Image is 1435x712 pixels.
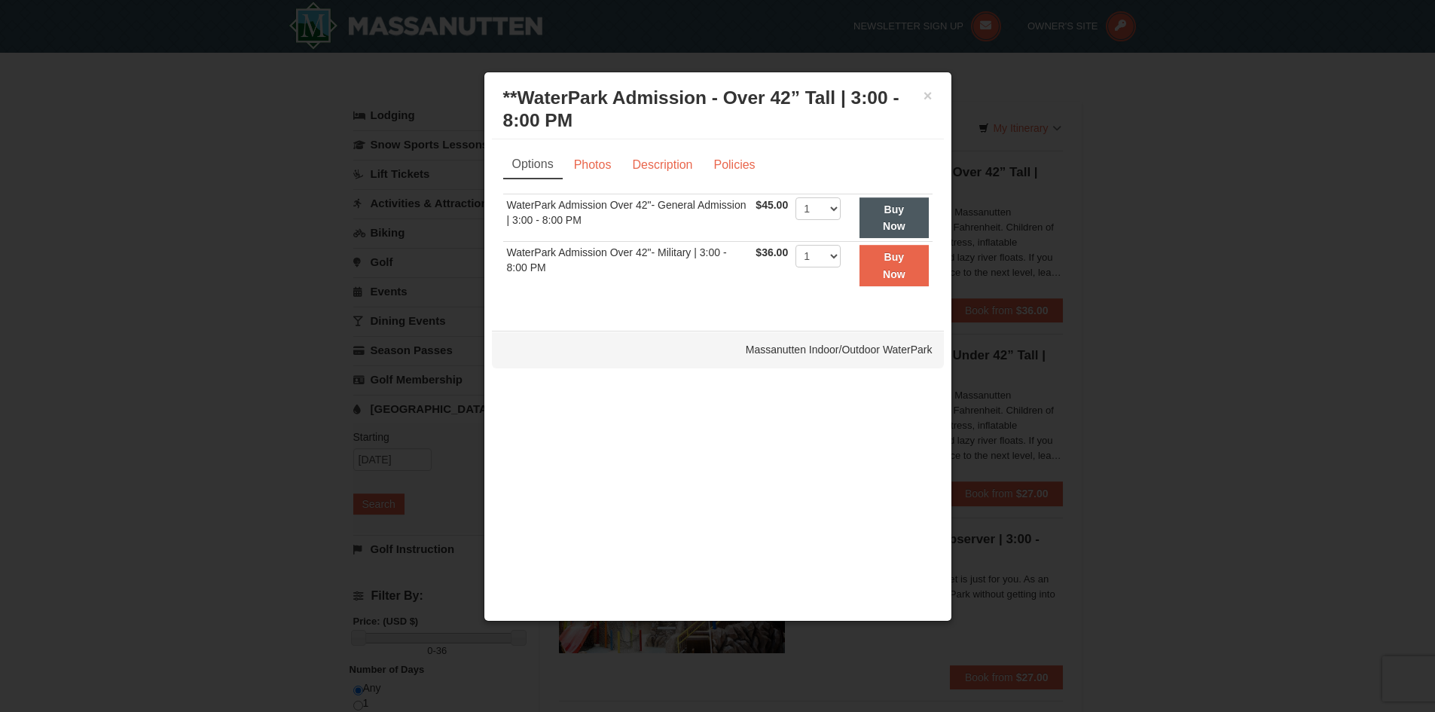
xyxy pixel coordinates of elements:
strong: Buy Now [883,203,905,232]
strong: Buy Now [883,251,905,280]
span: $36.00 [756,246,788,258]
div: Massanutten Indoor/Outdoor WaterPark [492,331,944,368]
span: $45.00 [756,199,788,211]
button: Buy Now [859,245,928,286]
a: Policies [704,151,765,179]
td: WaterPark Admission Over 42"- General Admission | 3:00 - 8:00 PM [503,194,753,242]
a: Options [503,151,563,179]
a: Photos [564,151,621,179]
h3: **WaterPark Admission - Over 42” Tall | 3:00 - 8:00 PM [503,87,933,132]
button: × [924,88,933,103]
a: Description [622,151,702,179]
td: WaterPark Admission Over 42"- Military | 3:00 - 8:00 PM [503,242,753,289]
button: Buy Now [859,197,928,239]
